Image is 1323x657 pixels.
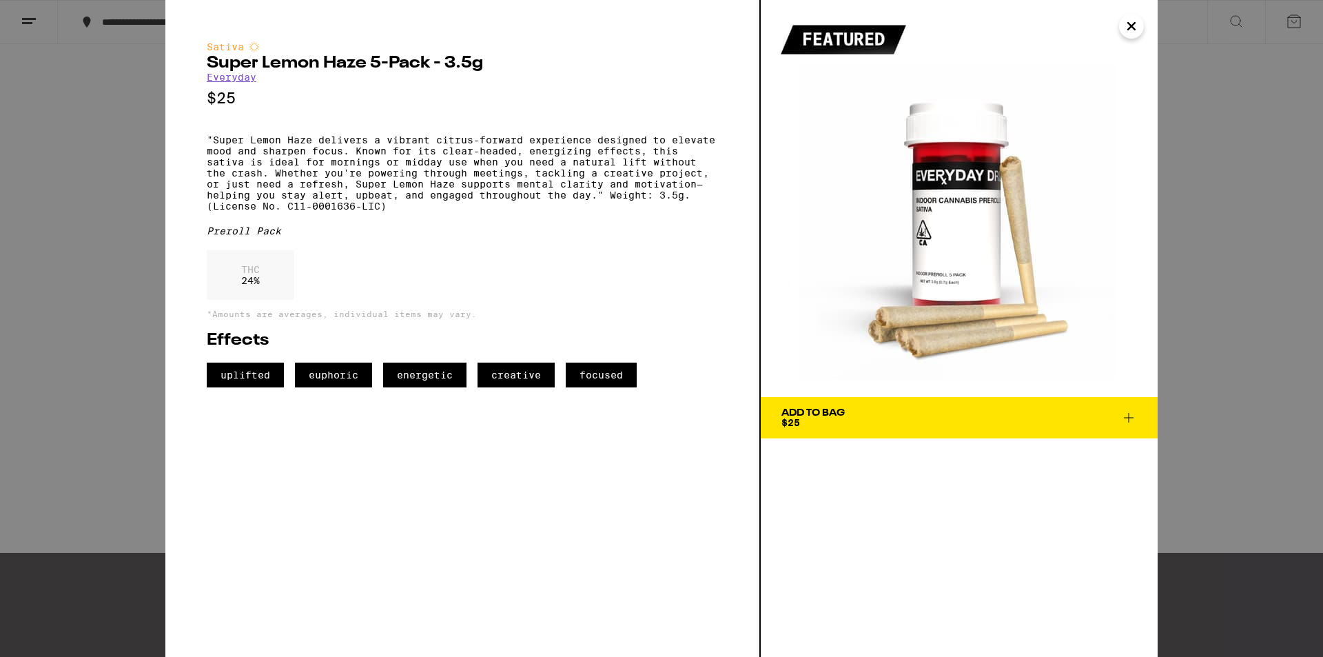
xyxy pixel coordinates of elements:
a: Everyday [207,72,256,83]
span: focused [566,363,637,387]
span: Hi. Need any help? [8,10,99,21]
p: "Super Lemon Haze delivers a vibrant citrus-forward experience designed to elevate mood and sharp... [207,134,718,212]
span: energetic [383,363,466,387]
h2: Effects [207,332,718,349]
div: Preroll Pack [207,225,718,236]
span: uplifted [207,363,284,387]
img: sativaColor.svg [249,41,260,52]
div: Sativa [207,41,718,52]
p: *Amounts are averages, individual items may vary. [207,310,718,319]
button: Close [1119,14,1144,39]
button: Add To Bag$25 [761,397,1158,438]
span: euphoric [295,363,372,387]
div: 24 % [207,250,294,300]
p: THC [241,264,260,275]
div: Add To Bag [781,408,845,418]
span: $25 [781,417,800,428]
span: creative [478,363,555,387]
p: $25 [207,90,718,107]
h2: Super Lemon Haze 5-Pack - 3.5g [207,55,718,72]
